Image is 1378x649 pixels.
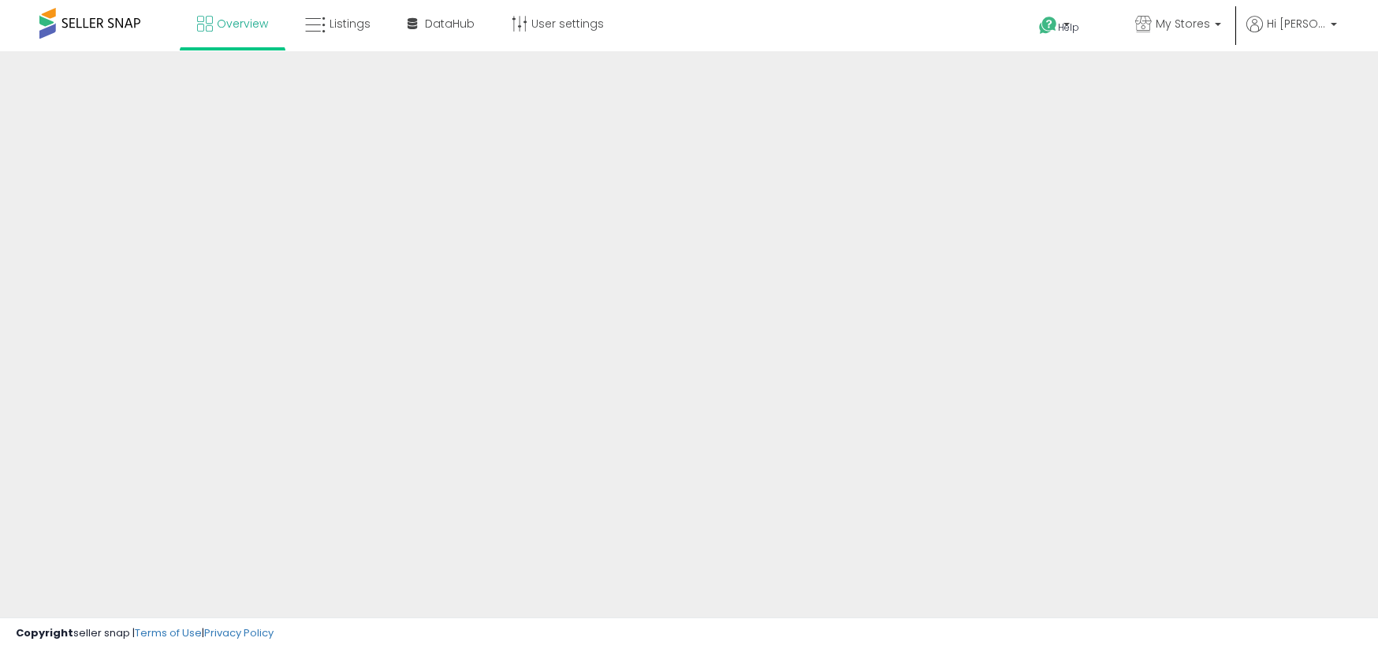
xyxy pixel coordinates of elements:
[1246,16,1337,51] a: Hi [PERSON_NAME]
[16,626,274,641] div: seller snap | |
[217,16,268,32] span: Overview
[425,16,475,32] span: DataHub
[1058,21,1079,34] span: Help
[1038,16,1058,35] i: Get Help
[135,625,202,640] a: Terms of Use
[330,16,371,32] span: Listings
[204,625,274,640] a: Privacy Policy
[1026,4,1110,51] a: Help
[16,625,73,640] strong: Copyright
[1267,16,1326,32] span: Hi [PERSON_NAME]
[1156,16,1210,32] span: My Stores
